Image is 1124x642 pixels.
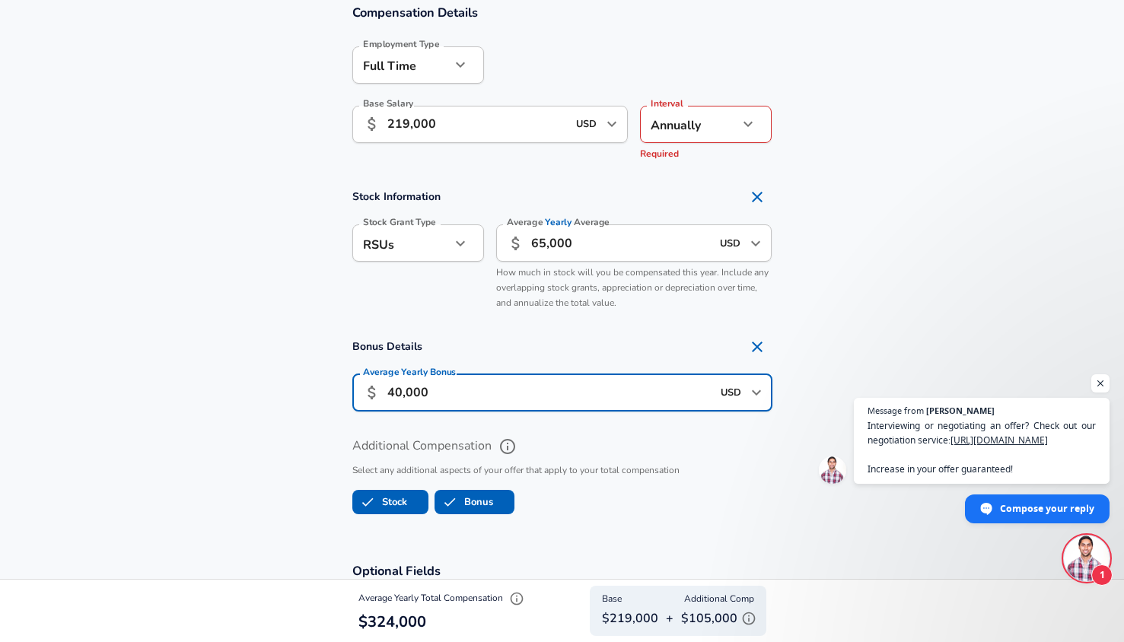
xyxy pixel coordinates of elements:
label: Average Average [507,218,610,227]
label: Stock Grant Type [363,218,436,227]
span: Bonus [435,488,464,516]
label: Base Salary [363,99,413,108]
button: Remove Section [742,332,772,362]
label: Additional Compensation [352,434,772,459]
button: Explain Total Compensation [505,587,528,610]
h3: Compensation Details [352,4,772,21]
p: $219,000 [602,609,658,628]
span: Required [640,148,679,160]
span: Compose your reply [1000,495,1094,522]
button: Open [745,233,766,254]
input: USD [716,381,747,405]
label: Bonus [435,488,493,516]
div: RSUs [352,224,451,262]
span: 1 [1091,564,1113,586]
span: Stock [353,488,382,516]
span: How much in stock will you be compensated this year. Include any overlapping stock grants, apprec... [496,266,769,309]
p: $105,000 [681,607,760,630]
label: Average Yearly Bonus [363,367,456,377]
button: help [495,434,521,459]
span: Average Yearly Total Compensation [358,592,528,604]
label: Stock [353,488,407,516]
div: Full Time [352,46,451,84]
div: Open chat [1064,536,1110,581]
div: Annually [640,106,738,143]
p: + [666,609,673,628]
button: Explain Additional Compensation [737,607,760,630]
span: Message from [868,406,924,415]
span: Additional Comp [684,592,754,607]
button: BonusBonus [435,490,514,514]
span: [PERSON_NAME] [926,406,995,415]
button: Remove Section [742,182,772,212]
span: Base [602,592,622,607]
input: 15,000 [387,374,712,412]
p: Select any additional aspects of your offer that apply to your total compensation [352,463,772,478]
span: Yearly [545,216,572,229]
button: Open [601,113,622,135]
input: USD [572,113,602,136]
input: USD [715,231,746,255]
button: StockStock [352,490,428,514]
h4: Stock Information [352,182,772,212]
h3: Optional Fields [352,562,772,580]
button: Open [746,382,767,403]
label: Employment Type [363,40,440,49]
input: 100,000 [387,106,568,143]
label: Interval [651,99,683,108]
h4: Bonus Details [352,332,772,362]
span: Interviewing or negotiating an offer? Check out our negotiation service: Increase in your offer g... [868,418,1096,476]
input: 40,000 [531,224,712,262]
